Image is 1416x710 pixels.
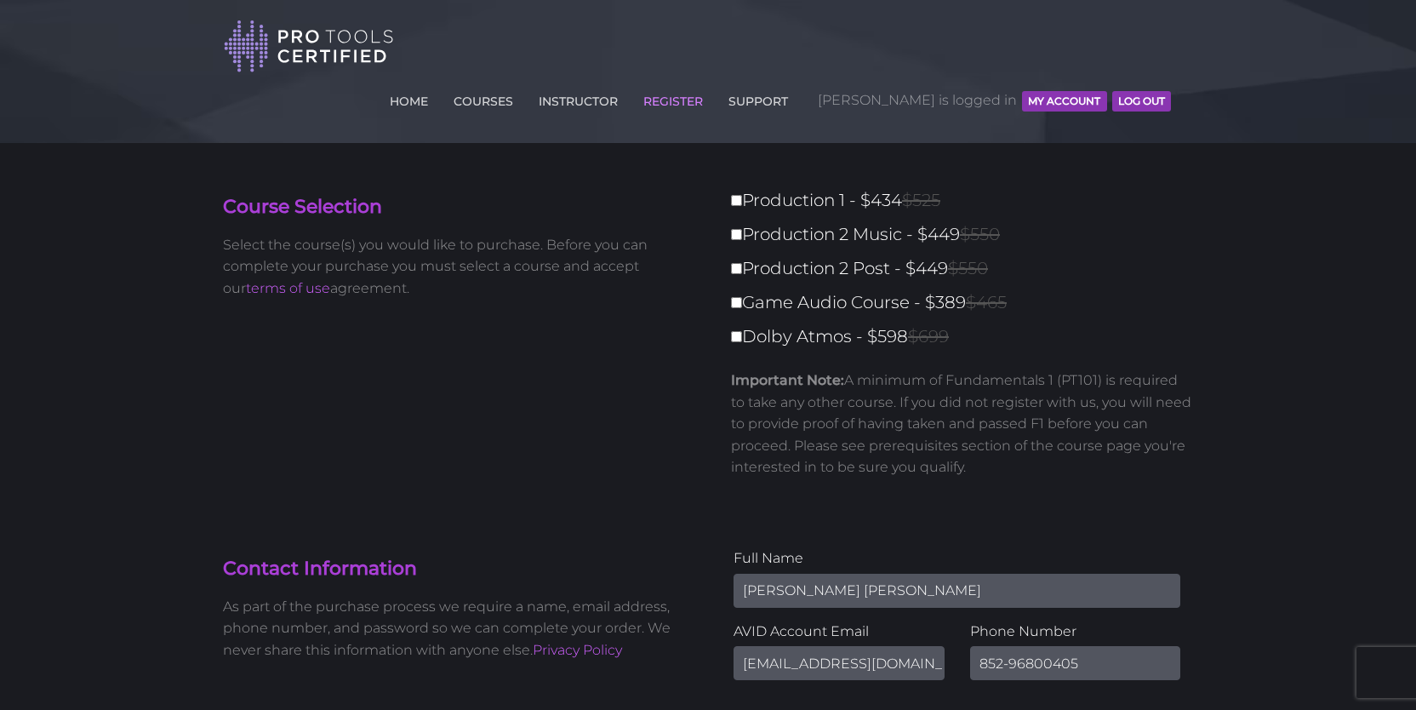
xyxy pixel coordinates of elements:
[731,288,1203,318] label: Game Audio Course - $389
[724,84,792,112] a: SUPPORT
[246,280,330,296] a: terms of use
[731,254,1203,283] label: Production 2 Post - $449
[1112,91,1171,112] button: Log Out
[960,224,1000,244] span: $550
[731,297,742,308] input: Game Audio Course - $389$465
[731,195,742,206] input: Production 1 - $434$525
[533,642,622,658] a: Privacy Policy
[970,621,1181,643] label: Phone Number
[223,194,695,220] h4: Course Selection
[534,84,622,112] a: INSTRUCTOR
[223,234,695,300] p: Select the course(s) you would like to purchase. Before you can complete your purchase you must s...
[731,369,1193,478] p: A minimum of Fundamentals 1 (PT101) is required to take any other course. If you did not register...
[731,331,742,342] input: Dolby Atmos - $598$699
[224,19,394,74] img: Pro Tools Certified Logo
[734,547,1180,570] label: Full Name
[948,258,988,278] span: $550
[639,84,707,112] a: REGISTER
[966,292,1007,312] span: $465
[731,186,1203,215] label: Production 1 - $434
[731,322,1203,352] label: Dolby Atmos - $598
[818,75,1171,126] span: [PERSON_NAME] is logged in
[385,84,432,112] a: HOME
[734,621,945,643] label: AVID Account Email
[908,326,949,346] span: $699
[731,220,1203,249] label: Production 2 Music - $449
[731,263,742,274] input: Production 2 Post - $449$550
[223,556,695,582] h4: Contact Information
[449,84,517,112] a: COURSES
[1022,91,1106,112] button: MY ACCOUNT
[731,229,742,240] input: Production 2 Music - $449$550
[731,372,844,388] strong: Important Note:
[223,596,695,661] p: As part of the purchase process we require a name, email address, phone number, and password so w...
[902,190,940,210] span: $525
